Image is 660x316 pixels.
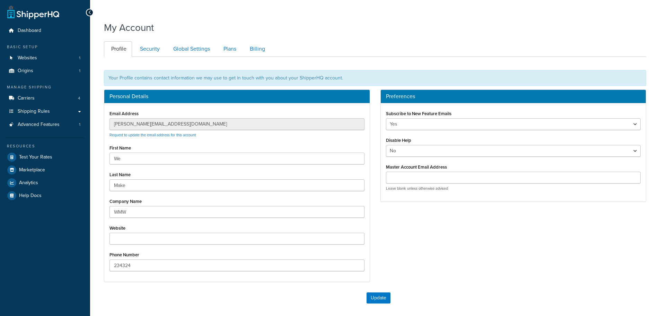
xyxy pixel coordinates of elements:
[5,105,85,118] a: Shipping Rules
[386,111,451,116] label: Subscribe to New Feature Emails
[79,68,80,74] span: 1
[109,93,364,100] h3: Personal Details
[5,151,85,163] a: Test Your Rates
[109,172,131,177] label: Last Name
[5,92,85,105] li: Carriers
[367,292,390,304] button: Update
[5,65,85,77] li: Origins
[78,95,80,101] span: 4
[5,65,85,77] a: Origins 1
[109,252,139,257] label: Phone Number
[5,164,85,176] a: Marketplace
[5,52,85,65] li: Websites
[79,122,80,128] span: 1
[18,55,37,61] span: Websites
[109,145,131,151] label: First Name
[5,44,85,50] div: Basic Setup
[216,41,242,57] a: Plans
[79,55,80,61] span: 1
[19,193,42,199] span: Help Docs
[18,28,41,34] span: Dashboard
[19,167,45,173] span: Marketplace
[18,109,50,114] span: Shipping Rules
[5,24,85,37] a: Dashboard
[109,225,125,231] label: Website
[109,111,139,116] label: Email Address
[18,68,33,74] span: Origins
[5,118,85,131] li: Advanced Features
[7,5,59,19] a: ShipperHQ Home
[104,70,646,86] div: Your Profile contains contact information we may use to get in touch with you about your ShipperH...
[386,164,447,170] label: Master Account Email Address
[5,118,85,131] a: Advanced Features 1
[5,92,85,105] a: Carriers 4
[19,154,52,160] span: Test Your Rates
[386,93,641,100] h3: Preferences
[104,21,154,34] h1: My Account
[5,52,85,65] a: Websites 1
[109,199,142,204] label: Company Name
[5,177,85,189] a: Analytics
[18,95,35,101] span: Carriers
[5,84,85,90] div: Manage Shipping
[166,41,215,57] a: Global Settings
[5,189,85,202] a: Help Docs
[109,132,196,138] a: Request to update the email address for this account
[18,122,60,128] span: Advanced Features
[5,143,85,149] div: Resources
[19,180,38,186] span: Analytics
[104,41,132,57] a: Profile
[386,138,411,143] label: Disable Help
[133,41,165,57] a: Security
[243,41,271,57] a: Billing
[386,186,641,191] p: Leave blank unless otherwise advised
